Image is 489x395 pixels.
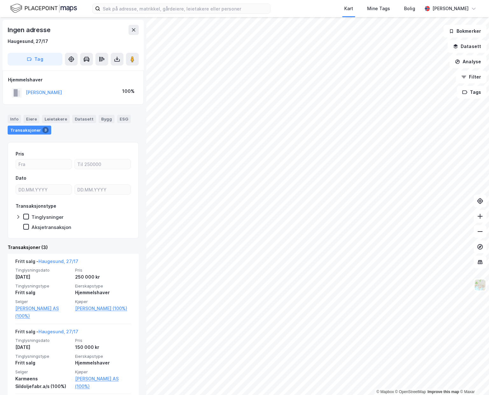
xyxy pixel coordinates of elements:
[450,55,486,68] button: Analyse
[8,126,51,135] div: Transaksjoner
[8,25,52,35] div: Ingen adresse
[16,174,26,182] div: Dato
[75,359,131,367] div: Hjemmelshaver
[15,273,71,281] div: [DATE]
[75,289,131,296] div: Hjemmelshaver
[457,364,489,395] div: Kontrollprogram for chat
[38,259,78,264] a: Haugesund, 27/17
[75,299,131,304] span: Kjøper
[75,375,131,390] a: [PERSON_NAME] AS (100%)
[31,214,64,220] div: Tinglysninger
[404,5,415,12] div: Bolig
[16,150,24,158] div: Pris
[8,53,62,66] button: Tag
[75,267,131,273] span: Pris
[432,5,469,12] div: [PERSON_NAME]
[75,273,131,281] div: 250 000 kr
[75,283,131,289] span: Eierskapstype
[15,299,71,304] span: Selger
[16,185,72,194] input: DD.MM.YYYY
[15,267,71,273] span: Tinglysningsdato
[75,305,131,312] a: [PERSON_NAME] (100%)
[75,159,130,169] input: Til 250000
[395,390,426,394] a: OpenStreetMap
[75,338,131,343] span: Pris
[42,127,49,133] div: 3
[15,369,71,375] span: Selger
[15,359,71,367] div: Fritt salg
[15,328,78,338] div: Fritt salg -
[474,279,486,291] img: Z
[376,390,394,394] a: Mapbox
[42,115,70,123] div: Leietakere
[75,343,131,351] div: 150 000 kr
[428,390,459,394] a: Improve this map
[444,25,486,38] button: Bokmerker
[16,202,56,210] div: Transaksjonstype
[75,354,131,359] span: Eierskapstype
[10,3,77,14] img: logo.f888ab2527a4732fd821a326f86c7f29.svg
[31,224,71,230] div: Aksjetransaksjon
[456,71,486,83] button: Filter
[15,343,71,351] div: [DATE]
[16,159,72,169] input: Fra
[15,338,71,343] span: Tinglysningsdato
[344,5,353,12] div: Kart
[38,329,78,334] a: Haugesund, 27/17
[75,185,130,194] input: DD.MM.YYYY
[15,258,78,268] div: Fritt salg -
[122,87,135,95] div: 100%
[457,86,486,99] button: Tags
[72,115,96,123] div: Datasett
[457,364,489,395] iframe: Chat Widget
[15,305,71,320] a: [PERSON_NAME] AS (100%)
[367,5,390,12] div: Mine Tags
[75,369,131,375] span: Kjøper
[15,354,71,359] span: Tinglysningstype
[15,289,71,296] div: Fritt salg
[8,115,21,123] div: Info
[8,244,139,251] div: Transaksjoner (3)
[24,115,39,123] div: Eiere
[8,76,138,84] div: Hjemmelshaver
[15,283,71,289] span: Tinglysningstype
[8,38,48,45] div: Haugesund, 27/17
[100,4,270,13] input: Søk på adresse, matrikkel, gårdeiere, leietakere eller personer
[15,375,71,390] div: Karmøens Sildoljefabr.a/s (100%)
[117,115,131,123] div: ESG
[448,40,486,53] button: Datasett
[99,115,115,123] div: Bygg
